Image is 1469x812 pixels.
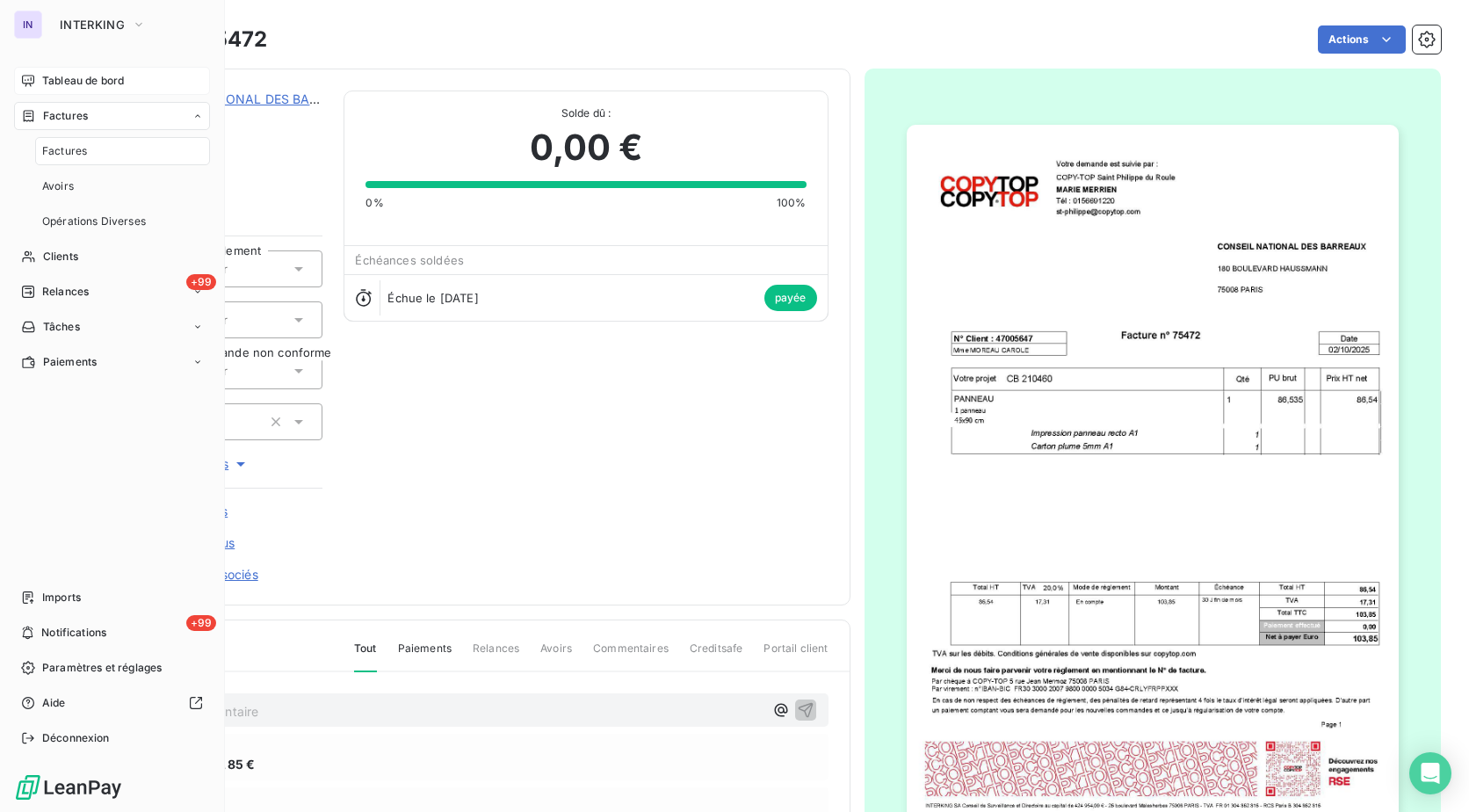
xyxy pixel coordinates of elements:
span: +99 [186,615,216,631]
span: Relances [473,641,519,671]
button: Actions [1318,25,1406,54]
span: Tableau de bord [42,73,124,89]
div: Open Intercom Messenger [1409,752,1451,794]
span: Commentaires [593,641,669,671]
span: Opérations Diverses [42,214,146,229]
span: Notifications [41,625,106,641]
span: 0,00 € [530,121,643,174]
span: 100% [777,195,807,211]
span: +99 [186,274,216,290]
span: Tâches [43,319,80,335]
img: Logo LeanPay [14,773,123,801]
span: 103,85 € [201,755,255,773]
a: Aide [14,689,210,717]
div: IN [14,11,42,39]
span: Imports [42,590,81,605]
span: Factures [42,143,87,159]
span: Avoirs [540,641,572,671]
span: payée [764,285,817,311]
span: INTERKING [60,18,125,32]
span: Relances [42,284,89,300]
span: Clients [43,249,78,265]
span: Avoirs [42,178,74,194]
span: Paiements [43,354,97,370]
span: 0% [365,195,383,211]
span: Aide [42,695,66,711]
span: Portail client [763,641,828,671]
span: Solde dû : [365,105,806,121]
span: Paramètres et réglages [42,660,162,676]
a: CONSEIL NATIONAL DES BARREAUX [138,91,359,106]
span: Échue le [DATE] [387,291,478,305]
span: Creditsafe [690,641,743,671]
span: Déconnexion [42,730,110,746]
span: Échéances soldées [355,253,464,267]
span: Paiements [398,641,452,671]
span: Factures [43,108,88,124]
span: Tout [354,641,377,672]
span: I47005647 [138,112,322,126]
